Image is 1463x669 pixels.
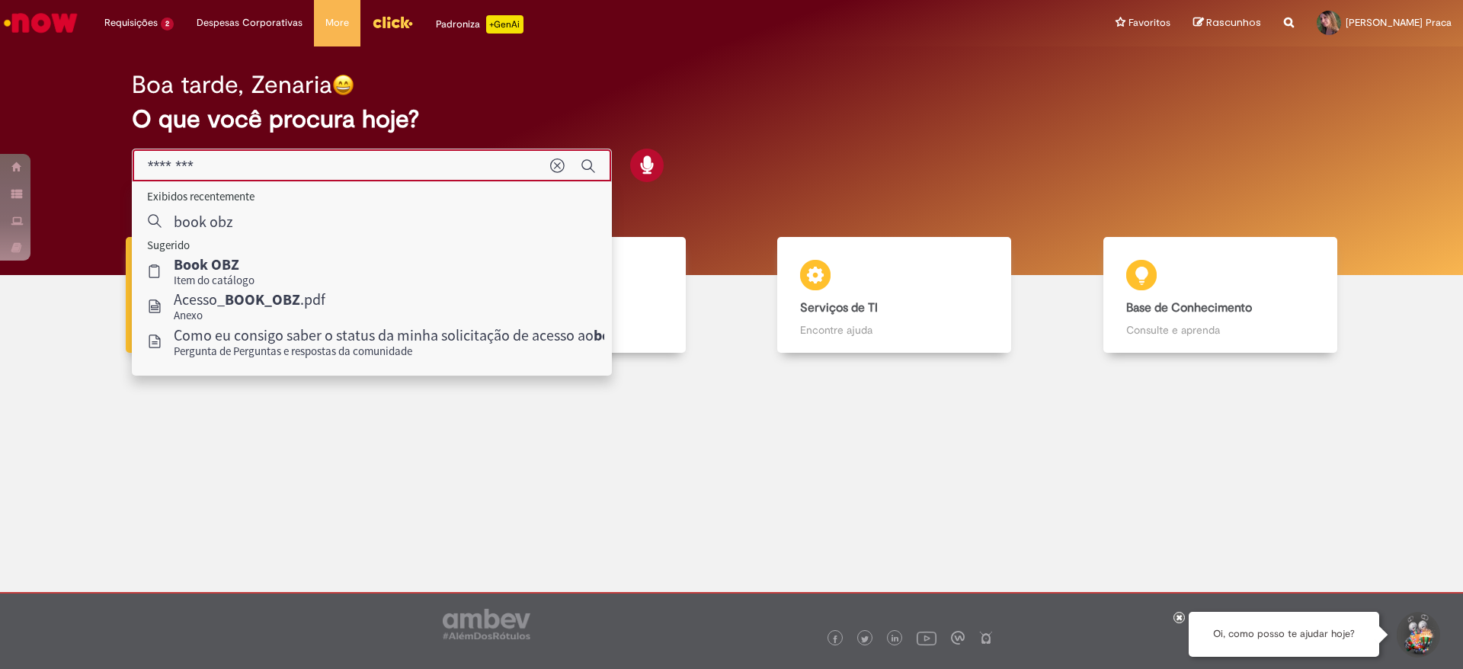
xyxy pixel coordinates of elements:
[979,631,993,645] img: logo_footer_naosei.png
[80,237,406,354] a: Tirar dúvidas Tirar dúvidas com Lupi Assist e Gen Ai
[800,322,988,338] p: Encontre ajuda
[731,237,1058,354] a: Serviços de TI Encontre ajuda
[1193,16,1261,30] a: Rascunhos
[917,628,936,648] img: logo_footer_youtube.png
[1394,612,1440,658] button: Iniciar Conversa de Suporte
[1128,15,1170,30] span: Favoritos
[831,635,839,643] img: logo_footer_facebook.png
[861,635,869,643] img: logo_footer_twitter.png
[104,15,158,30] span: Requisições
[132,72,332,98] h2: Boa tarde, Zenaria
[1126,300,1252,315] b: Base de Conhecimento
[132,106,1332,133] h2: O que você procura hoje?
[197,15,303,30] span: Despesas Corporativas
[1058,237,1384,354] a: Base de Conhecimento Consulte e aprenda
[1126,322,1314,338] p: Consulte e aprenda
[161,18,174,30] span: 2
[436,15,523,34] div: Padroniza
[892,635,899,644] img: logo_footer_linkedin.png
[1189,612,1379,657] div: Oi, como posso te ajudar hoje?
[1346,16,1452,29] span: [PERSON_NAME] Praca
[800,300,878,315] b: Serviços de TI
[951,631,965,645] img: logo_footer_workplace.png
[2,8,80,38] img: ServiceNow
[325,15,349,30] span: More
[332,74,354,96] img: happy-face.png
[1206,15,1261,30] span: Rascunhos
[486,15,523,34] p: +GenAi
[443,609,530,639] img: logo_footer_ambev_rotulo_gray.png
[372,11,413,34] img: click_logo_yellow_360x200.png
